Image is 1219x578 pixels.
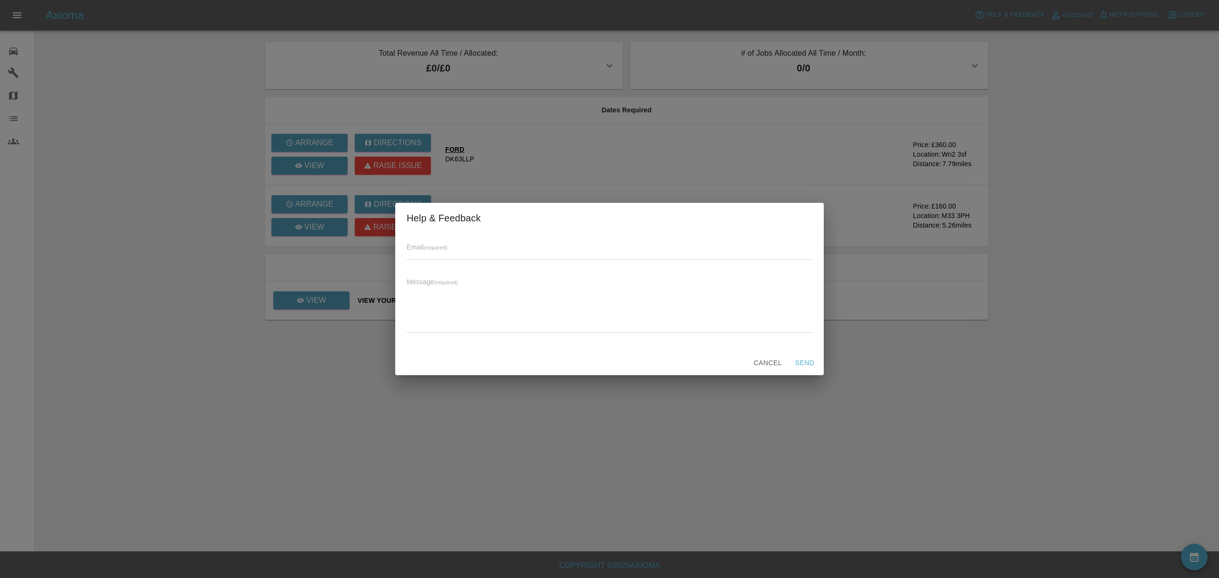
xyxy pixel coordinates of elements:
button: Cancel [750,354,786,372]
span: Email [407,243,447,251]
h2: Help & Feedback [395,203,824,233]
button: Send [789,354,820,372]
span: Message [407,278,458,286]
small: (required) [434,279,458,285]
small: (required) [424,245,448,250]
